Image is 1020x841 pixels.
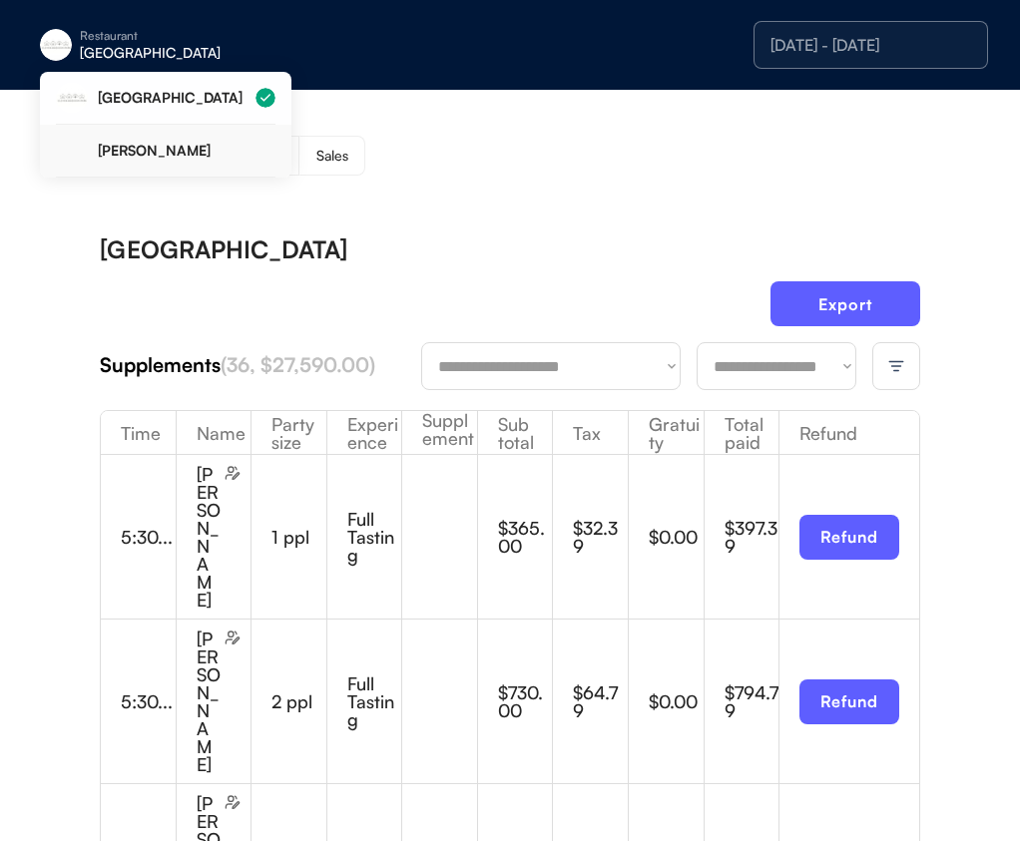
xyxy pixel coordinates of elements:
[498,683,553,719] div: $730.00
[553,424,628,442] div: Tax
[498,519,553,555] div: $365.00
[98,91,246,105] div: [GEOGRAPHIC_DATA]
[40,29,72,61] img: eleven-madison-park-new-york-ny-logo-1.jpg
[887,357,905,375] img: filter-lines.svg
[402,411,477,465] div: Supplements
[252,415,326,451] div: Party size
[225,630,241,645] img: users-edit.svg
[100,351,421,379] div: Supplements
[649,692,704,710] div: $0.00
[779,424,919,442] div: Refund
[705,415,779,451] div: Total paid
[221,352,375,377] font: (36, $27,590.00)
[478,415,553,451] div: Sub total
[573,519,628,555] div: $32.39
[770,37,971,53] div: [DATE] - [DATE]
[649,528,704,546] div: $0.00
[80,30,331,42] div: Restaurant
[197,465,222,609] div: [PERSON_NAME]
[121,528,176,546] div: 5:30...
[799,679,899,724] button: Refund
[121,692,176,710] div: 5:30...
[629,415,704,451] div: Gratuity
[725,683,779,719] div: $794.79
[347,510,402,564] div: Full Tasting
[316,149,348,163] div: Sales
[225,465,241,481] img: users-edit.svg
[347,674,402,728] div: Full Tasting
[271,692,326,710] div: 2 ppl
[573,683,628,719] div: $64.79
[725,519,779,555] div: $397.39
[101,424,176,442] div: Time
[98,144,275,158] div: [PERSON_NAME]
[271,528,326,546] div: 1 ppl
[799,515,899,560] button: Refund
[197,630,222,773] div: [PERSON_NAME]
[80,46,331,60] div: [GEOGRAPHIC_DATA]
[56,135,88,167] img: yH5BAEAAAAALAAAAAABAAEAAAIBRAA7
[56,82,88,114] img: eleven-madison-park-new-york-ny-logo-1.jpg
[225,794,241,810] img: users-edit.svg
[770,281,920,326] button: Export
[100,237,347,261] div: [GEOGRAPHIC_DATA]
[327,415,402,451] div: Experience
[255,88,275,108] img: Group%2048096198.svg
[177,424,252,442] div: Name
